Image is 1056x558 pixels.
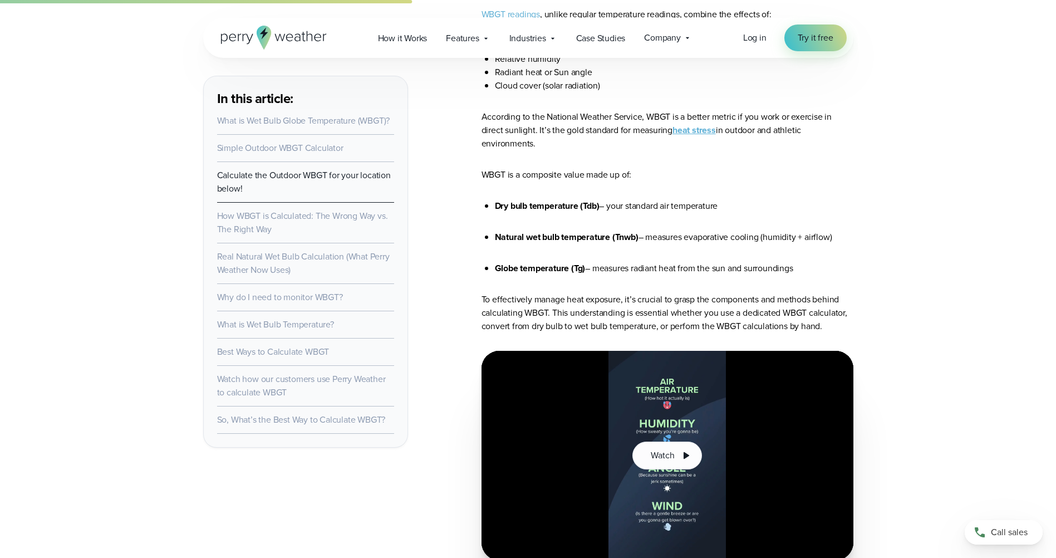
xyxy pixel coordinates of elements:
a: What is Wet Bulb Globe Temperature (WBGT)? [217,114,390,127]
button: Watch [632,442,701,469]
a: heat stress [672,124,716,136]
a: Calculate the Outdoor WBGT for your location below! [217,169,391,195]
p: According to the National Weather Service, WBGT is a better metric if you work or exercise in dir... [482,110,853,150]
a: Log in [743,31,767,45]
p: , unlike regular temperature readings, combine the effects of: [482,8,853,21]
a: How WBGT is Calculated: The Wrong Way vs. The Right Way [217,209,388,236]
a: What is Wet Bulb Temperature? [217,318,334,331]
span: Company [644,31,681,45]
p: To effectively manage heat exposure, it’s crucial to grasp the components and methods behind calc... [482,293,853,333]
a: WBGT readings [482,8,540,21]
h3: In this article: [217,90,394,107]
a: Simple Outdoor WBGT Calculator [217,141,343,154]
a: Call sales [965,520,1043,545]
span: Case Studies [576,32,626,45]
a: Best Ways to Calculate WBGT [217,345,330,358]
a: Real Natural Wet Bulb Calculation (What Perry Weather Now Uses) [217,250,390,276]
a: Case Studies [567,27,635,50]
li: Radiant heat or Sun angle [495,66,853,79]
a: How it Works [369,27,437,50]
span: Log in [743,31,767,44]
span: Try it free [798,31,833,45]
span: Watch [651,449,674,462]
span: Call sales [991,526,1028,539]
li: Cloud cover (solar radiation) [495,79,853,92]
a: Why do I need to monitor WBGT? [217,291,343,304]
strong: Globe temperature (Tg) [495,262,586,275]
li: – measures evaporative cooling (humidity + airflow) [495,231,853,244]
strong: Dry bulb temperature (Tdb) [495,199,600,212]
a: Try it free [784,25,847,51]
a: So, What’s the Best Way to Calculate WBGT? [217,413,386,426]
span: Features [446,32,479,45]
li: – your standard air temperature [495,199,853,213]
span: Industries [509,32,546,45]
a: Watch how our customers use Perry Weather to calculate WBGT [217,373,386,399]
p: WBGT is a composite value made up of: [482,168,853,182]
strong: Natural wet bulb temperature (Tnwb) [495,231,638,243]
span: How it Works [378,32,428,45]
li: – measures radiant heat from the sun and surroundings [495,262,853,275]
li: Relative humidity [495,52,853,66]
